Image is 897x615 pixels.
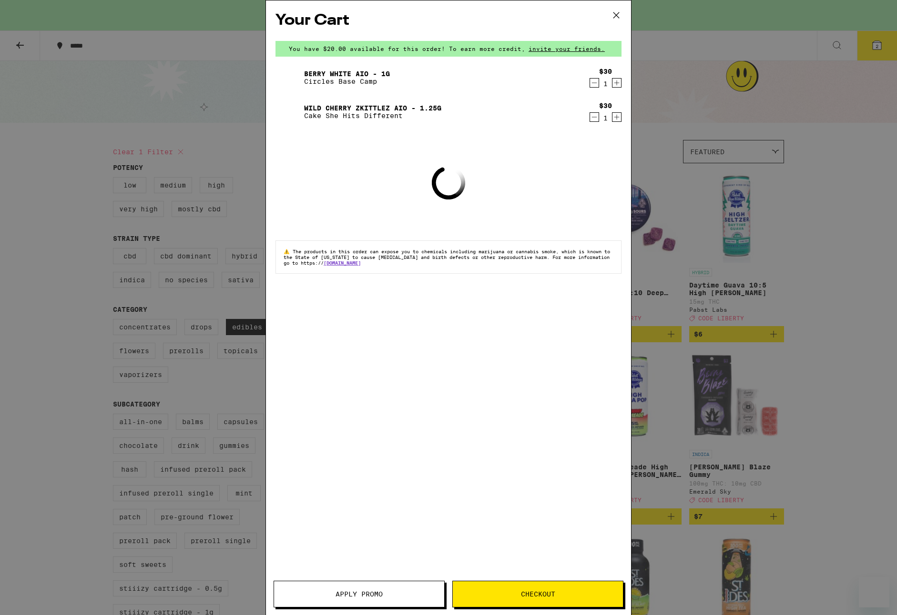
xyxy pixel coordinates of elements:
[284,248,610,266] span: The products in this order can expose you to chemicals including marijuana or cannabis smoke, whi...
[525,46,608,52] span: invite your friends.
[274,581,445,607] button: Apply Promo
[612,112,622,122] button: Increment
[275,10,622,31] h2: Your Cart
[599,102,612,109] div: $30
[275,41,622,57] div: You have $20.00 available for this order! To earn more credit,invite your friends.
[590,112,599,122] button: Decrement
[599,68,612,75] div: $30
[521,591,555,597] span: Checkout
[452,581,623,607] button: Checkout
[275,99,302,125] img: Wild Cherry Zkittlez AIO - 1.25g
[859,577,889,607] iframe: Button to launch messaging window
[304,104,441,112] a: Wild Cherry Zkittlez AIO - 1.25g
[599,80,612,88] div: 1
[304,70,390,78] a: Berry White AIO - 1g
[336,591,383,597] span: Apply Promo
[284,248,293,254] span: ⚠️
[304,112,441,119] p: Cake She Hits Different
[275,64,302,91] img: Berry White AIO - 1g
[324,260,361,266] a: [DOMAIN_NAME]
[590,78,599,88] button: Decrement
[599,114,612,122] div: 1
[304,78,390,85] p: Circles Base Camp
[289,46,525,52] span: You have $20.00 available for this order! To earn more credit,
[612,78,622,88] button: Increment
